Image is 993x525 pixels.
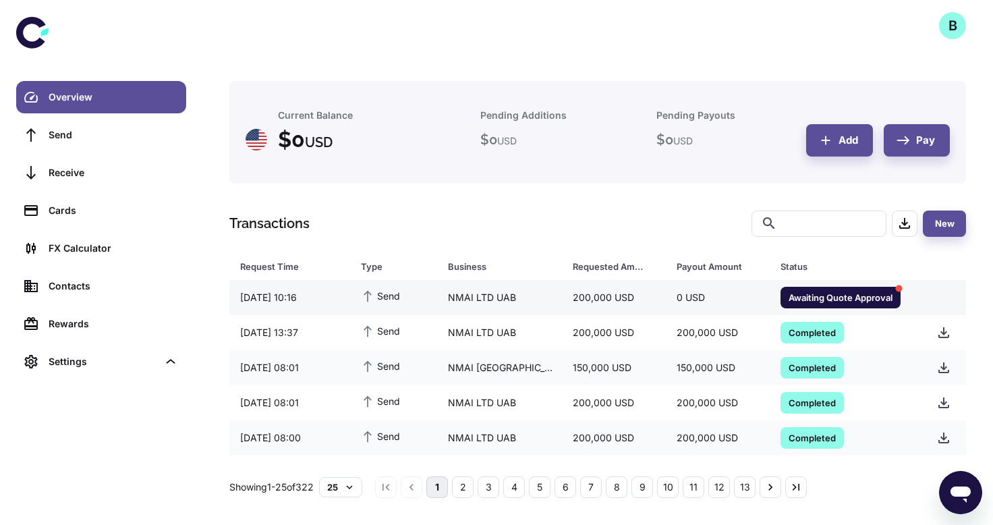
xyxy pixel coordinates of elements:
[373,476,809,498] nav: pagination navigation
[49,90,178,105] div: Overview
[478,476,499,498] button: Go to page 3
[229,285,350,310] div: [DATE] 10:16
[806,124,873,157] button: Add
[16,270,186,302] a: Contacts
[361,323,400,338] span: Send
[785,476,807,498] button: Go to last page
[49,165,178,180] div: Receive
[437,460,562,486] div: NMAI LTD UAB
[666,425,770,451] div: 200,000 USD
[240,257,327,276] div: Request Time
[278,108,353,123] h6: Current Balance
[562,390,666,416] div: 200,000 USD
[884,124,950,157] button: Pay
[781,325,844,339] span: Completed
[361,257,414,276] div: Type
[677,257,747,276] div: Payout Amount
[781,257,910,276] span: Status
[480,130,517,150] h5: $ 0
[437,285,562,310] div: NMAI LTD UAB
[677,257,764,276] span: Payout Amount
[923,211,966,237] button: New
[437,390,562,416] div: NMAI LTD UAB
[555,476,576,498] button: Go to page 6
[497,135,517,146] span: USD
[666,390,770,416] div: 200,000 USD
[562,425,666,451] div: 200,000 USD
[229,480,314,495] p: Showing 1-25 of 322
[361,257,432,276] span: Type
[666,320,770,346] div: 200,000 USD
[580,476,602,498] button: Go to page 7
[16,346,186,378] div: Settings
[361,393,400,408] span: Send
[16,232,186,265] a: FX Calculator
[708,476,730,498] button: Go to page 12
[503,476,525,498] button: Go to page 4
[562,460,666,486] div: 300,000 USD
[666,460,770,486] div: 300,000 USD
[781,431,844,444] span: Completed
[229,390,350,416] div: [DATE] 08:01
[49,241,178,256] div: FX Calculator
[573,257,643,276] div: Requested Amount
[426,476,448,498] button: page 1
[573,257,660,276] span: Requested Amount
[606,476,627,498] button: Go to page 8
[49,316,178,331] div: Rewards
[437,320,562,346] div: NMAI LTD UAB
[529,476,550,498] button: Go to page 5
[452,476,474,498] button: Go to page 2
[278,123,333,156] h4: $ 0
[666,355,770,381] div: 150,000 USD
[240,257,345,276] span: Request Time
[229,355,350,381] div: [DATE] 08:01
[437,425,562,451] div: NMAI LTD UAB
[673,135,693,146] span: USD
[16,308,186,340] a: Rewards
[480,108,567,123] h6: Pending Additions
[229,213,310,233] h1: Transactions
[16,119,186,151] a: Send
[631,476,653,498] button: Go to page 9
[939,471,982,514] iframe: Button to launch messaging window, conversation in progress
[49,203,178,218] div: Cards
[361,429,400,443] span: Send
[781,395,844,409] span: Completed
[781,290,901,304] span: Awaiting Quote Approval
[361,288,400,303] span: Send
[229,425,350,451] div: [DATE] 08:00
[229,320,350,346] div: [DATE] 13:37
[16,194,186,227] a: Cards
[760,476,781,498] button: Go to next page
[656,130,693,150] h5: $ 0
[305,134,333,150] span: USD
[319,477,362,497] button: 25
[16,157,186,189] a: Receive
[437,355,562,381] div: NMAI [GEOGRAPHIC_DATA]
[16,81,186,113] a: Overview
[562,355,666,381] div: 150,000 USD
[49,279,178,294] div: Contacts
[781,360,844,374] span: Completed
[49,128,178,142] div: Send
[361,358,400,373] span: Send
[562,285,666,310] div: 200,000 USD
[781,257,892,276] div: Status
[49,354,158,369] div: Settings
[666,285,770,310] div: 0 USD
[734,476,756,498] button: Go to page 13
[657,476,679,498] button: Go to page 10
[939,12,966,39] button: B
[683,476,704,498] button: Go to page 11
[229,460,350,486] div: [DATE] 11:17
[656,108,735,123] h6: Pending Payouts
[562,320,666,346] div: 200,000 USD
